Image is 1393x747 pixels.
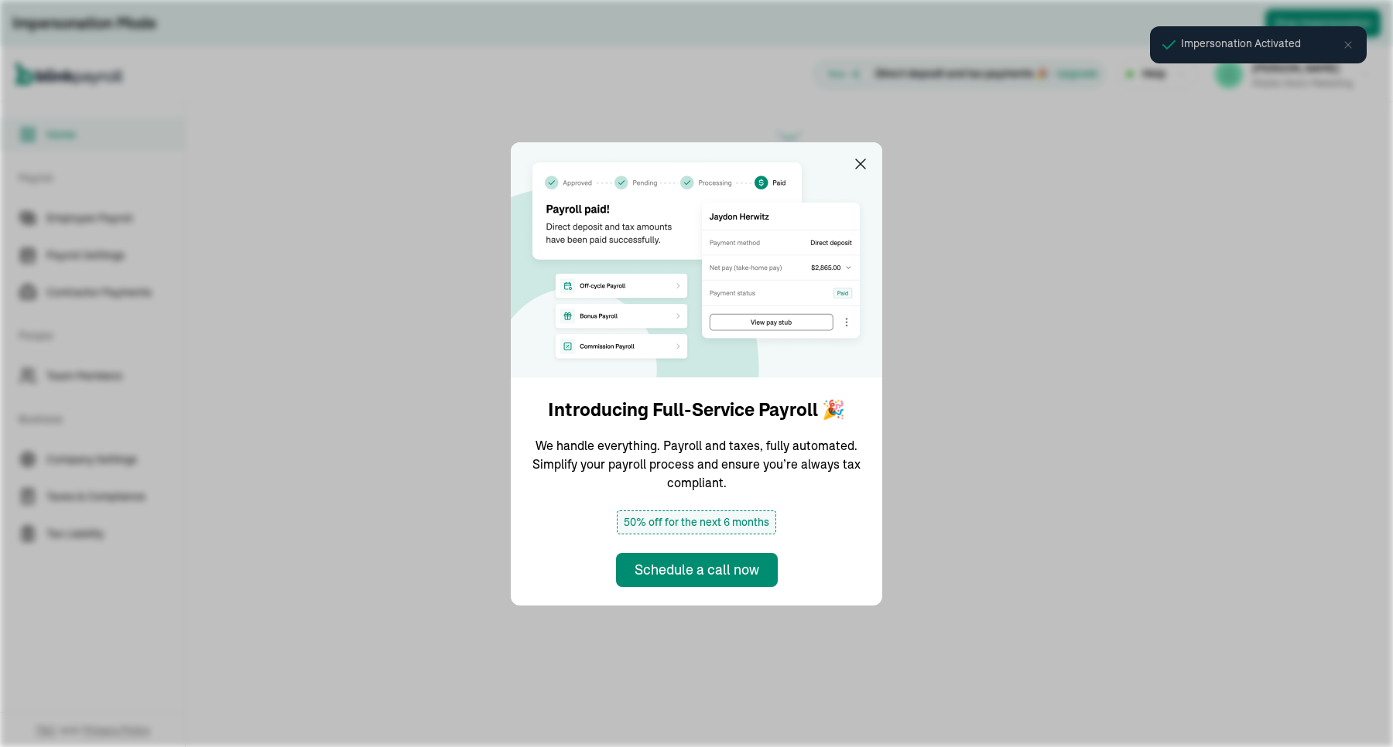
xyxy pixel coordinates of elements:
h1: Introducing Full-Service Payroll 🎉 [548,396,845,424]
img: announcement [511,142,882,377]
span: 50% off for the next 6 months [617,510,776,534]
p: We handle everything. Payroll and taxes, fully automated. Simplify your payroll process and ensur... [529,436,864,492]
div: Schedule a call now [635,559,759,580]
button: Schedule a call now [616,553,778,587]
